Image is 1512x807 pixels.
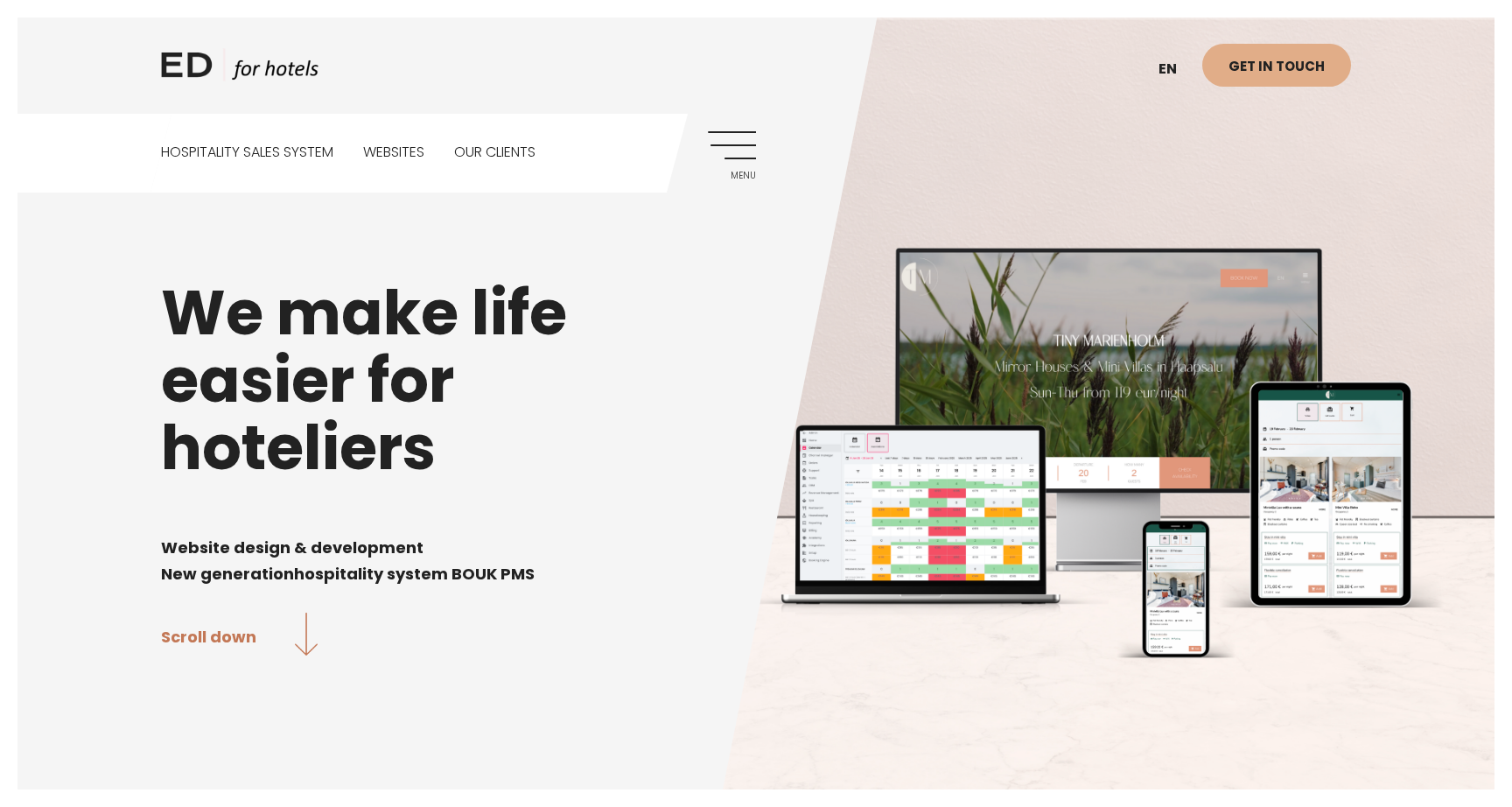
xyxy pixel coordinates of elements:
h1: We make life easier for hoteliers [161,279,1351,481]
span: Menu [708,171,756,181]
span: Website design & development New generation [161,537,423,585]
a: Get in touch [1202,44,1351,87]
span: hospitality system BOUK PMS [294,563,535,585]
a: Our clients [454,114,535,192]
a: Scroll down [161,613,318,659]
a: Websites [363,114,424,192]
a: Hospitality sales system [161,114,333,192]
a: en [1150,48,1202,91]
div: Page 1 [161,508,1351,586]
a: Menu [708,131,756,179]
a: ED HOTELS [161,48,318,92]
